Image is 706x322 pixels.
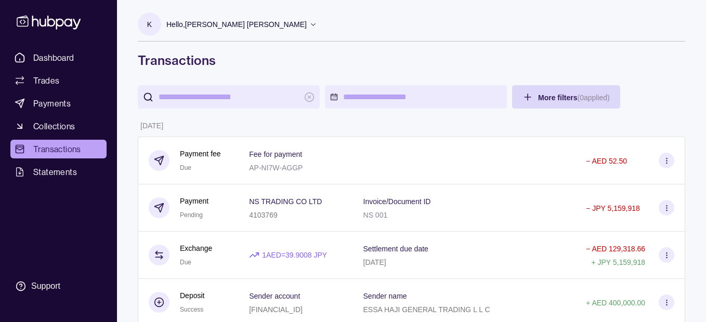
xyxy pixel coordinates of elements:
span: Due [180,164,191,171]
span: Trades [33,74,59,87]
p: [DATE] [363,258,386,266]
h1: Transactions [138,52,685,69]
a: Trades [10,71,107,90]
p: − AED 129,318.66 [586,245,645,253]
p: NS 001 [363,211,388,219]
span: Pending [180,211,203,219]
p: ESSA HAJI GENERAL TRADING L L C [363,305,490,314]
p: Sender account [249,292,300,300]
a: Payments [10,94,107,113]
a: Dashboard [10,48,107,67]
span: More filters [538,93,610,102]
p: NS TRADING CO LTD [249,197,322,206]
p: + AED 400,000.00 [586,299,645,307]
p: Invoice/Document ID [363,197,431,206]
span: Success [180,306,203,313]
button: More filters(0applied) [512,85,620,109]
span: Dashboard [33,51,74,64]
p: 4103769 [249,211,278,219]
p: Sender name [363,292,407,300]
a: Collections [10,117,107,136]
p: K [147,19,152,30]
a: Support [10,275,107,297]
p: Payment [180,195,208,207]
p: 1 AED = 39.9008 JPY [262,249,327,261]
input: search [159,85,299,109]
a: Transactions [10,140,107,158]
p: [DATE] [140,122,163,130]
div: Support [31,280,60,292]
p: Settlement due date [363,245,428,253]
p: Hello, [PERSON_NAME] [PERSON_NAME] [166,19,307,30]
p: Deposit [180,290,204,301]
p: − JPY 5,159,918 [586,204,640,212]
p: AP-NI7W-AGGP [249,164,303,172]
p: ( 0 applied) [577,93,609,102]
span: Due [180,259,191,266]
p: Fee for payment [249,150,302,158]
span: Statements [33,166,77,178]
span: Collections [33,120,75,132]
span: Transactions [33,143,81,155]
a: Statements [10,163,107,181]
p: Payment fee [180,148,221,159]
p: Exchange [180,243,212,254]
p: [FINANCIAL_ID] [249,305,303,314]
p: − AED 52.50 [586,157,627,165]
span: Payments [33,97,71,110]
p: + JPY 5,159,918 [591,258,645,266]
